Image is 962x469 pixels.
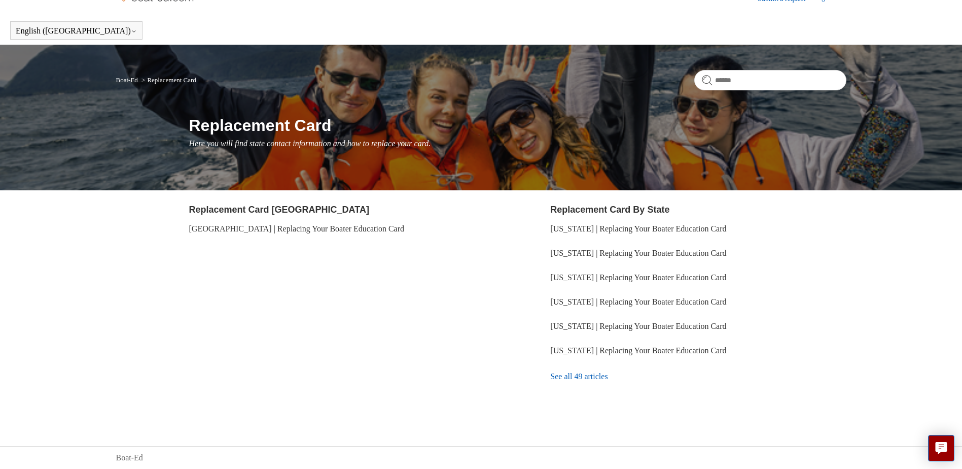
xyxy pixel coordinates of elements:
li: Boat-Ed [116,76,140,84]
input: Search [694,70,846,90]
a: Boat-Ed [116,452,143,464]
a: [US_STATE] | Replacing Your Boater Education Card [550,322,726,330]
a: Boat-Ed [116,76,138,84]
h1: Replacement Card [189,113,846,138]
a: [US_STATE] | Replacing Your Boater Education Card [550,346,726,355]
button: Live chat [928,435,954,461]
a: [US_STATE] | Replacing Your Boater Education Card [550,297,726,306]
a: [US_STATE] | Replacing Your Boater Education Card [550,249,726,257]
li: Replacement Card [139,76,196,84]
a: See all 49 articles [550,363,846,390]
a: Replacement Card [GEOGRAPHIC_DATA] [189,205,369,215]
a: [US_STATE] | Replacing Your Boater Education Card [550,224,726,233]
a: [GEOGRAPHIC_DATA] | Replacing Your Boater Education Card [189,224,405,233]
a: [US_STATE] | Replacing Your Boater Education Card [550,273,726,282]
button: English ([GEOGRAPHIC_DATA]) [16,26,137,36]
p: Here you will find state contact information and how to replace your card. [189,138,846,150]
a: Replacement Card By State [550,205,669,215]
